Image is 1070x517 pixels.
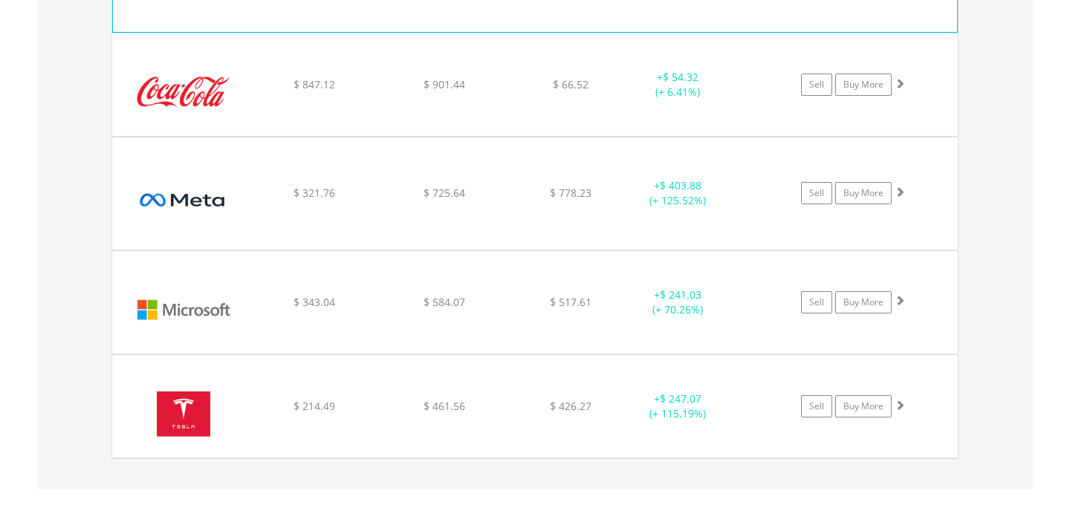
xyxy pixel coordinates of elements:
[835,74,892,96] a: Buy More
[801,395,832,417] a: Sell
[663,70,698,84] span: $ 54.32
[120,52,247,132] img: EQU.US.KO.png
[622,70,734,100] div: + (+ 6.41%)
[294,77,335,91] span: $ 847.12
[553,77,588,91] span: $ 66.52
[294,186,335,200] span: $ 321.76
[120,156,247,245] img: EQU.US.META.png
[550,399,591,413] span: $ 426.27
[120,270,247,350] img: EQU.US.MSFT.png
[835,395,892,417] a: Buy More
[550,295,591,309] span: $ 517.61
[801,291,832,313] a: Sell
[660,287,701,302] span: $ 241.03
[660,391,701,406] span: $ 247.07
[294,399,335,413] span: $ 214.49
[835,291,892,313] a: Buy More
[424,399,465,413] span: $ 461.56
[622,178,734,208] div: + (+ 125.52%)
[660,178,701,192] span: $ 403.88
[622,287,734,317] div: + (+ 70.26%)
[424,77,465,91] span: $ 901.44
[801,74,832,96] a: Sell
[424,186,465,200] span: $ 725.64
[801,182,832,204] a: Sell
[835,182,892,204] a: Buy More
[294,295,335,309] span: $ 343.04
[550,186,591,200] span: $ 778.23
[622,391,734,421] div: + (+ 115.19%)
[120,374,247,454] img: EQU.US.TSLA.png
[424,295,465,309] span: $ 584.07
